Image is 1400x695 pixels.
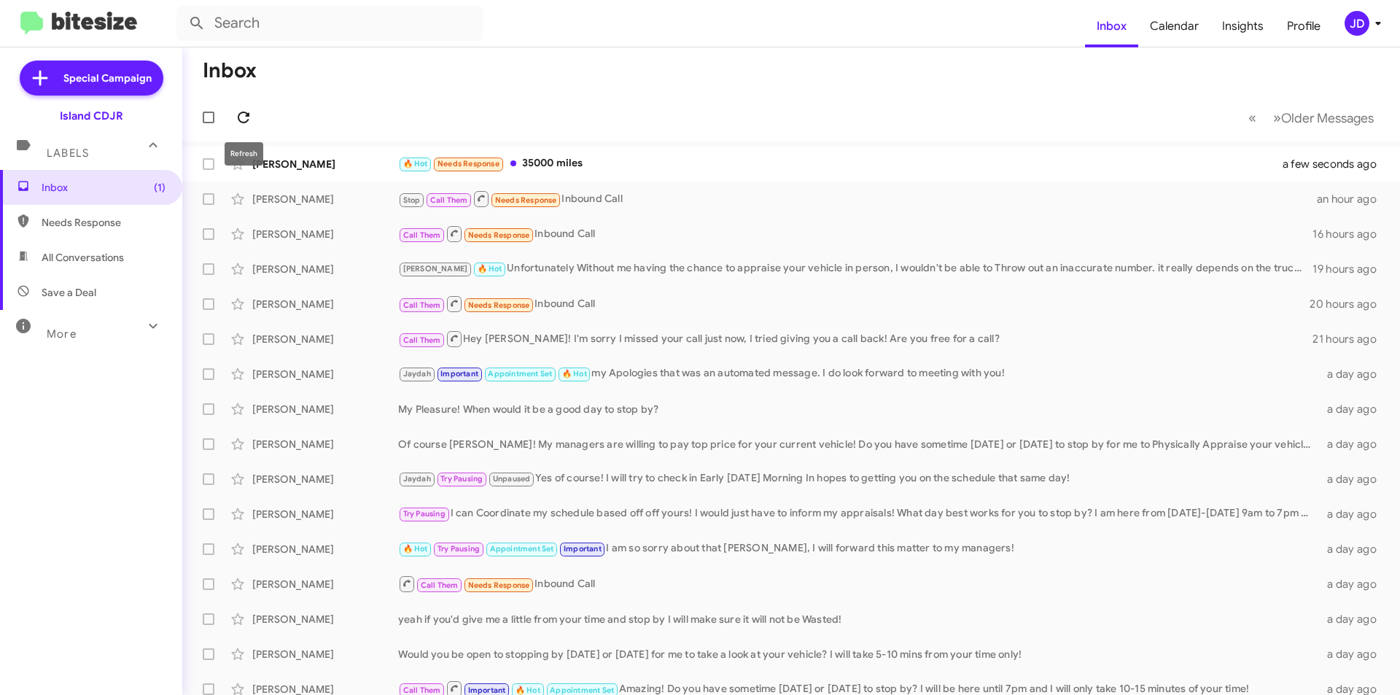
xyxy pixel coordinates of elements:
span: Inbox [42,180,166,195]
div: Hey [PERSON_NAME]! I'm sorry I missed your call just now, I tried giving you a call back! Are you... [398,330,1312,348]
div: [PERSON_NAME] [252,402,398,416]
div: 16 hours ago [1312,227,1388,241]
div: a day ago [1318,577,1388,591]
div: 35000 miles [398,155,1301,172]
span: (1) [154,180,166,195]
div: [PERSON_NAME] [252,542,398,556]
div: a day ago [1318,402,1388,416]
div: [PERSON_NAME] [252,472,398,486]
div: [PERSON_NAME] [252,507,398,521]
div: [PERSON_NAME] [252,332,398,346]
span: » [1273,109,1281,127]
div: [PERSON_NAME] [252,612,398,626]
button: JD [1332,11,1384,36]
nav: Page navigation example [1240,103,1382,133]
div: a day ago [1318,437,1388,451]
div: Unfortunately Without me having the chance to appraise your vehicle in person, I wouldn't be able... [398,260,1312,277]
span: Call Them [430,195,468,205]
span: Special Campaign [63,71,152,85]
div: a day ago [1318,472,1388,486]
div: Would you be open to stopping by [DATE] or [DATE] for me to take a look at your vehicle? I will t... [398,647,1318,661]
div: yeah if you'd give me a little from your time and stop by I will make sure it will not be Wasted! [398,612,1318,626]
span: Try Pausing [403,509,446,519]
a: Special Campaign [20,61,163,96]
div: Of course [PERSON_NAME]! My managers are willing to pay top price for your current vehicle! Do yo... [398,437,1318,451]
span: 🔥 Hot [562,369,587,378]
span: Call Them [403,230,441,240]
span: Try Pausing [437,544,480,554]
span: [PERSON_NAME] [403,264,468,273]
div: 20 hours ago [1310,297,1388,311]
a: Calendar [1138,5,1210,47]
span: Needs Response [495,195,557,205]
span: Labels [47,147,89,160]
div: my Apologies that was an automated message. I do look forward to meeting with you! [398,365,1318,382]
div: [PERSON_NAME] [252,577,398,591]
span: Needs Response [468,230,530,240]
span: Call Them [403,300,441,310]
span: Appointment Set [490,544,554,554]
div: [PERSON_NAME] [252,437,398,451]
div: 21 hours ago [1312,332,1388,346]
span: Call Them [403,686,441,695]
span: Older Messages [1281,110,1374,126]
span: Needs Response [437,159,499,168]
span: Important [564,544,602,554]
div: I am so sorry about that [PERSON_NAME], I will forward this matter to my managers! [398,540,1318,557]
span: Needs Response [468,300,530,310]
span: Unpaused [493,474,531,484]
a: Insights [1210,5,1275,47]
span: Call Them [403,335,441,345]
span: All Conversations [42,250,124,265]
span: Needs Response [468,581,530,590]
div: [PERSON_NAME] [252,192,398,206]
span: « [1248,109,1256,127]
div: [PERSON_NAME] [252,227,398,241]
span: Call Them [421,581,459,590]
div: a day ago [1318,612,1388,626]
div: My Pleasure! When would it be a good day to stop by? [398,402,1318,416]
span: 🔥 Hot [516,686,540,695]
span: Save a Deal [42,285,96,300]
span: Stop [403,195,421,205]
a: Inbox [1085,5,1138,47]
a: Profile [1275,5,1332,47]
span: Try Pausing [440,474,483,484]
span: More [47,327,77,341]
span: Jaydah [403,474,431,484]
div: Inbound Call [398,295,1310,313]
div: a day ago [1318,542,1388,556]
h1: Inbox [203,59,257,82]
div: Inbound Call [398,225,1312,243]
div: Island CDJR [60,109,123,123]
button: Previous [1240,103,1265,133]
div: a few seconds ago [1301,157,1388,171]
div: I can Coordinate my schedule based off off yours! I would just have to inform my appraisals! What... [398,505,1318,522]
span: Important [440,369,478,378]
div: a day ago [1318,647,1388,661]
div: Inbound Call [398,190,1317,208]
div: [PERSON_NAME] [252,157,398,171]
div: [PERSON_NAME] [252,367,398,381]
div: a day ago [1318,507,1388,521]
div: [PERSON_NAME] [252,297,398,311]
span: 🔥 Hot [478,264,502,273]
div: 19 hours ago [1312,262,1388,276]
input: Search [176,6,483,41]
div: [PERSON_NAME] [252,262,398,276]
span: Needs Response [42,215,166,230]
span: 🔥 Hot [403,544,428,554]
div: [PERSON_NAME] [252,647,398,661]
span: Appointment Set [488,369,552,378]
button: Next [1264,103,1382,133]
span: Jaydah [403,369,431,378]
div: an hour ago [1317,192,1388,206]
div: JD [1345,11,1369,36]
span: 🔥 Hot [403,159,428,168]
div: Yes of course! I will try to check in Early [DATE] Morning In hopes to getting you on the schedul... [398,470,1318,487]
div: Refresh [225,142,263,166]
